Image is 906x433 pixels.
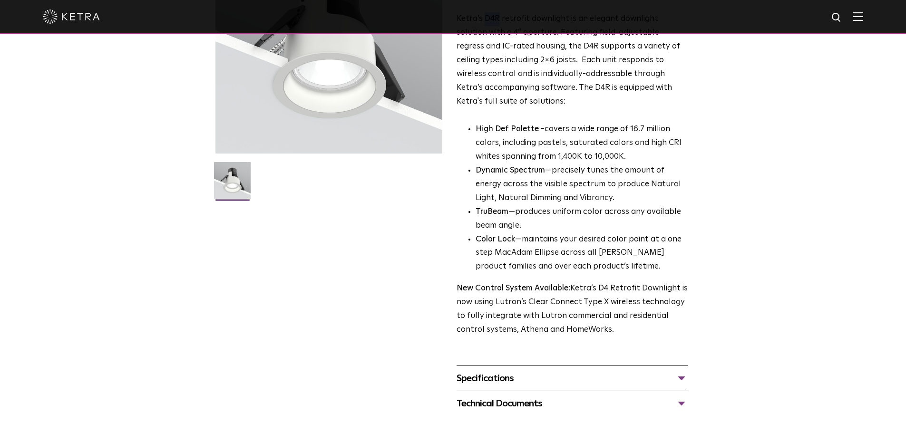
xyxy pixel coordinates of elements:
[476,208,508,216] strong: TruBeam
[457,282,688,337] p: Ketra’s D4 Retrofit Downlight is now using Lutron’s Clear Connect Type X wireless technology to f...
[457,12,688,108] p: Ketra’s D4R retrofit downlight is an elegant downlight solution with a 4” aperture. Featuring fie...
[831,12,843,24] img: search icon
[476,164,688,205] li: —precisely tunes the amount of energy across the visible spectrum to produce Natural Light, Natur...
[457,396,688,411] div: Technical Documents
[853,12,863,21] img: Hamburger%20Nav.svg
[476,166,545,174] strong: Dynamic Spectrum
[457,371,688,386] div: Specifications
[214,162,251,206] img: D4R Retrofit Downlight
[43,10,100,24] img: ketra-logo-2019-white
[476,233,688,274] li: —maintains your desired color point at a one step MacAdam Ellipse across all [PERSON_NAME] produc...
[476,125,545,133] strong: High Def Palette -
[476,205,688,233] li: —produces uniform color across any available beam angle.
[457,284,570,292] strong: New Control System Available:
[476,123,688,164] p: covers a wide range of 16.7 million colors, including pastels, saturated colors and high CRI whit...
[476,235,515,243] strong: Color Lock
